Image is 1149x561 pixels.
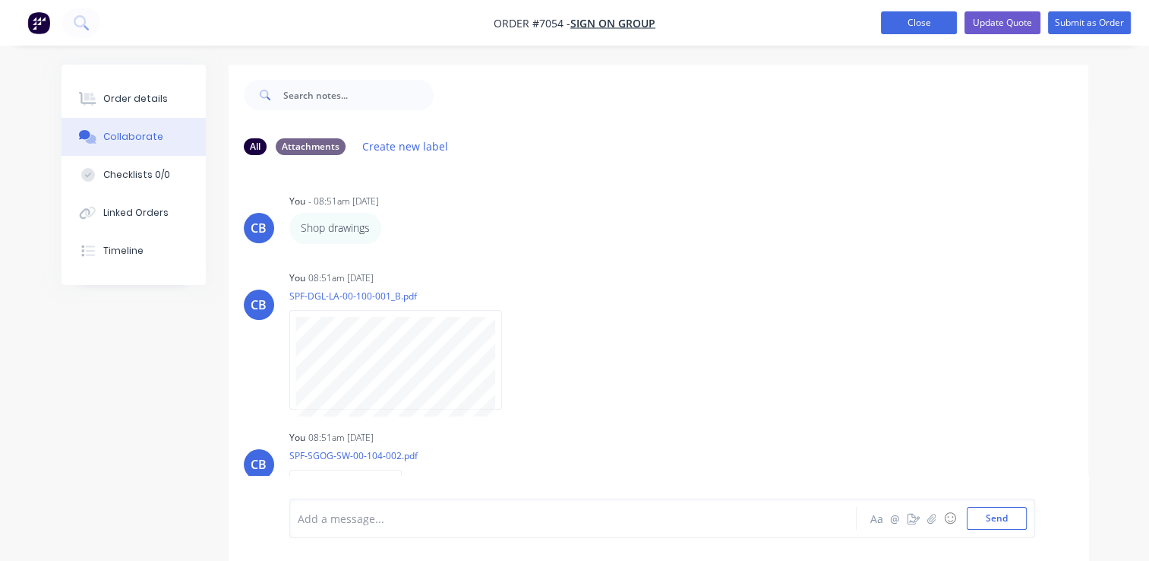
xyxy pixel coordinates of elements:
div: Linked Orders [103,206,169,220]
p: SPF-SGOG-SW-00-104-002.pdf [289,449,418,462]
div: CB [251,296,267,314]
p: SPF-DGL-LA-00-100-001_B.pdf [289,290,517,303]
div: CB [251,455,267,474]
button: Linked Orders [62,194,206,232]
span: Order #7054 - [494,16,570,30]
div: Timeline [103,244,144,258]
button: Send [967,507,1027,530]
div: Order details [103,92,168,106]
button: Timeline [62,232,206,270]
input: Search notes... [283,80,434,110]
button: Order details [62,80,206,118]
div: Collaborate [103,130,163,144]
button: Checklists 0/0 [62,156,206,194]
button: Aa [868,509,886,528]
p: Shop drawings [301,220,370,236]
img: Factory [27,11,50,34]
button: @ [886,509,904,528]
div: CB [251,219,267,237]
div: You [289,431,305,445]
div: You [289,271,305,285]
button: Update Quote [964,11,1040,34]
button: Close [881,11,957,34]
div: 08:51am [DATE] [308,271,374,285]
button: Collaborate [62,118,206,156]
div: You [289,195,305,208]
button: Create new label [355,136,456,157]
div: 08:51am [DATE] [308,431,374,445]
div: Checklists 0/0 [103,168,170,182]
button: ☺ [941,509,959,528]
a: Sign On Group [570,16,655,30]
button: Submit as Order [1048,11,1131,34]
div: All [244,138,267,155]
div: - 08:51am [DATE] [308,195,379,208]
div: Attachments [276,138,346,155]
